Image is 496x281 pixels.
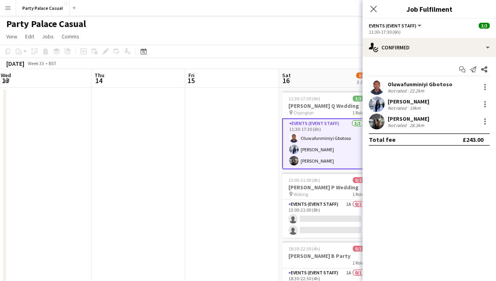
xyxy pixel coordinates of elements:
[62,33,79,40] span: Comms
[294,110,314,116] span: Orpington
[3,31,20,42] a: View
[26,60,46,66] span: Week 33
[356,73,367,78] span: 3/6
[288,96,320,102] span: 11:30-17:30 (6h)
[388,98,429,105] div: [PERSON_NAME]
[369,29,490,35] div: 11:30-17:30 (6h)
[281,76,291,85] span: 16
[352,260,364,266] span: 1 Role
[95,72,104,79] span: Thu
[388,81,452,88] div: Oluwafunminiyi Gbotoso
[1,72,11,79] span: Wed
[282,200,370,238] app-card-role: Events (Event Staff)1A0/213:00-21:00 (8h)
[282,172,370,238] app-job-card: 13:00-21:00 (8h)0/2[PERSON_NAME] P Wedding Woking1 RoleEvents (Event Staff)1A0/213:00-21:00 (8h)
[479,23,490,29] span: 3/3
[16,0,69,16] button: Party Palace Casual
[282,72,291,79] span: Sat
[42,33,54,40] span: Jobs
[22,31,37,42] a: Edit
[49,60,57,66] div: BST
[388,122,408,128] div: Not rated
[353,96,364,102] span: 3/3
[463,136,483,143] div: £243.00
[39,31,57,42] a: Jobs
[93,76,104,85] span: 14
[282,184,370,191] h3: [PERSON_NAME] P Wedding
[388,105,408,111] div: Not rated
[408,122,426,128] div: 28.3km
[282,91,370,169] app-job-card: 11:30-17:30 (6h)3/3[PERSON_NAME] Q Wedding Orpington1 RoleEvents (Event Staff)3/311:30-17:30 (6h)...
[353,246,364,252] span: 0/1
[282,102,370,109] h3: [PERSON_NAME] Q Wedding
[6,18,86,30] h1: Party Palace Casual
[58,31,82,42] a: Comms
[388,115,429,122] div: [PERSON_NAME]
[408,88,426,94] div: 22.2km
[288,246,320,252] span: 18:30-22:30 (4h)
[363,38,496,57] div: Confirmed
[369,23,416,29] span: Events (Event Staff)
[6,33,17,40] span: View
[282,118,370,169] app-card-role: Events (Event Staff)3/311:30-17:30 (6h)Oluwafunminiyi Gbotoso[PERSON_NAME][PERSON_NAME]
[352,191,364,197] span: 1 Role
[408,105,422,111] div: 19km
[294,191,308,197] span: Woking
[25,33,34,40] span: Edit
[288,177,320,183] span: 13:00-21:00 (8h)
[352,110,364,116] span: 1 Role
[388,88,408,94] div: Not rated
[187,76,195,85] span: 15
[369,23,423,29] button: Events (Event Staff)
[188,72,195,79] span: Fri
[353,177,364,183] span: 0/2
[6,60,24,67] div: [DATE]
[369,136,396,143] div: Total fee
[282,252,370,259] h3: [PERSON_NAME] B Party
[357,79,369,85] div: 3 Jobs
[363,4,496,14] h3: Job Fulfilment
